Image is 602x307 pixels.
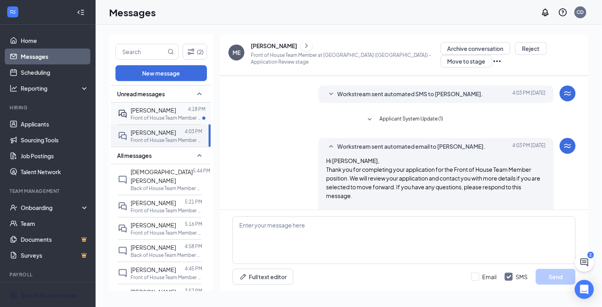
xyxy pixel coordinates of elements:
[131,274,202,281] p: Front of House Team Member at [GEOGRAPHIC_DATA] ([GEOGRAPHIC_DATA])
[338,142,486,152] span: Workstream sent automated email to [PERSON_NAME].
[131,107,176,114] span: [PERSON_NAME]
[185,288,202,294] p: 3:57 PM
[21,33,89,49] a: Home
[131,252,202,258] p: Back of House Team Member at [GEOGRAPHIC_DATA] ([GEOGRAPHIC_DATA])
[131,229,202,236] p: Front of House Team Member at [GEOGRAPHIC_DATA] ([GEOGRAPHIC_DATA])
[117,152,152,159] span: All messages
[365,115,375,124] svg: SmallChevronDown
[365,115,444,124] button: SmallChevronDownApplicant System Update (1)
[186,47,196,56] svg: Filter
[115,65,207,81] button: New message
[118,268,127,278] svg: ChatInactive
[326,89,336,99] svg: SmallChevronDown
[118,202,127,211] svg: DoubleChat
[21,216,89,231] a: Team
[513,89,546,99] span: [DATE] 4:03 PM
[10,188,87,194] div: Team Management
[185,221,202,227] p: 5:16 PM
[441,42,510,55] button: Archive conversation
[588,252,594,258] div: 2
[10,104,87,111] div: Hiring
[10,271,87,278] div: Payroll
[515,42,547,55] button: Reject
[233,49,240,56] div: ME
[21,204,82,212] div: Onboarding
[118,291,127,300] svg: DoubleChat
[326,156,546,165] h4: Hi [PERSON_NAME],
[118,131,127,141] svg: DoubleChat
[21,148,89,164] a: Job Postings
[10,204,18,212] svg: UserCheck
[301,40,313,52] button: ChevronRight
[185,243,202,250] p: 4:58 PM
[233,269,293,285] button: Full text editorPen
[536,269,576,285] button: Send
[118,175,127,185] svg: ChatInactive
[195,89,204,99] svg: SmallChevronUp
[326,142,336,152] svg: SmallChevronUp
[131,288,176,295] span: [PERSON_NAME]
[77,8,85,16] svg: Collapse
[131,168,193,184] span: [DEMOGRAPHIC_DATA][PERSON_NAME]
[131,244,176,251] span: [PERSON_NAME]
[193,167,210,174] p: 5:44 PM
[10,84,18,92] svg: Analysis
[21,247,89,263] a: SurveysCrown
[513,142,546,152] span: [DATE] 4:03 PM
[21,132,89,148] a: Sourcing Tools
[131,199,176,206] span: [PERSON_NAME]
[116,44,166,59] input: Search
[117,90,165,98] span: Unread messages
[21,164,89,180] a: Talent Network
[131,207,202,214] p: Front of House Team Member at [GEOGRAPHIC_DATA] ([GEOGRAPHIC_DATA])
[251,52,441,65] p: Front of House Team Member at [GEOGRAPHIC_DATA] ([GEOGRAPHIC_DATA]) - Application Review stage
[575,280,594,299] div: Open Intercom Messenger
[303,41,311,51] svg: ChevronRight
[10,291,18,299] svg: Settings
[577,9,584,16] div: CD
[21,84,89,92] div: Reporting
[131,185,202,192] p: Back of House Team Member at [GEOGRAPHIC_DATA] ([GEOGRAPHIC_DATA])
[118,224,127,233] svg: DoubleChat
[251,42,297,50] div: [PERSON_NAME]
[109,6,156,19] h1: Messages
[580,258,589,267] svg: ChatActive
[183,44,207,60] button: Filter (2)
[188,106,205,113] p: 4:18 PM
[195,151,204,160] svg: SmallChevronUp
[21,231,89,247] a: DocumentsCrown
[380,115,444,124] span: Applicant System Update (1)
[131,222,176,229] span: [PERSON_NAME]
[326,165,546,200] p: Thank you for completing your application for the Front of House Team Member position. We will re...
[118,109,127,119] svg: ActiveDoubleChat
[441,55,493,68] button: Move to stage
[131,129,176,136] span: [PERSON_NAME]
[558,8,568,17] svg: QuestionInfo
[21,291,76,299] div: Switch to admin view
[563,89,573,98] svg: WorkstreamLogo
[326,209,546,218] p: Thanks!
[185,265,202,272] p: 4:45 PM
[563,141,573,151] svg: WorkstreamLogo
[338,89,483,99] span: Workstream sent automated SMS to [PERSON_NAME].
[21,116,89,132] a: Applicants
[21,49,89,64] a: Messages
[185,128,202,135] p: 4:03 PM
[239,273,247,281] svg: Pen
[493,56,502,66] svg: Ellipses
[131,266,176,273] span: [PERSON_NAME]
[168,49,174,55] svg: MagnifyingGlass
[541,8,550,17] svg: Notifications
[9,8,17,16] svg: WorkstreamLogo
[185,198,202,205] p: 5:21 PM
[131,137,202,144] p: Front of House Team Member at [GEOGRAPHIC_DATA] ([GEOGRAPHIC_DATA])
[131,115,202,121] p: Front of House Team Member at [GEOGRAPHIC_DATA] ([GEOGRAPHIC_DATA])
[118,246,127,256] svg: ChatInactive
[21,64,89,80] a: Scheduling
[575,253,594,272] button: ChatActive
